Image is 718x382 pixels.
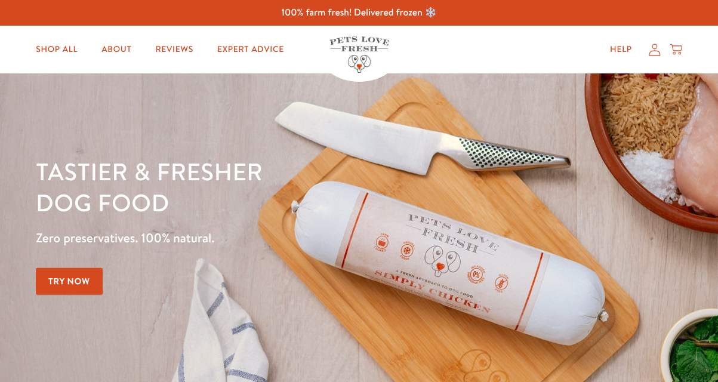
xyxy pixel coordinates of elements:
a: About [92,38,141,61]
p: Zero preservatives. 100% natural. [36,227,467,249]
a: Help [600,38,642,61]
a: Expert Advice [208,38,294,61]
a: Try Now [36,268,103,295]
a: Reviews [146,38,202,61]
h1: Tastier & fresher dog food [36,156,467,218]
a: Shop All [26,38,87,61]
img: Pets Love Fresh [329,36,389,73]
